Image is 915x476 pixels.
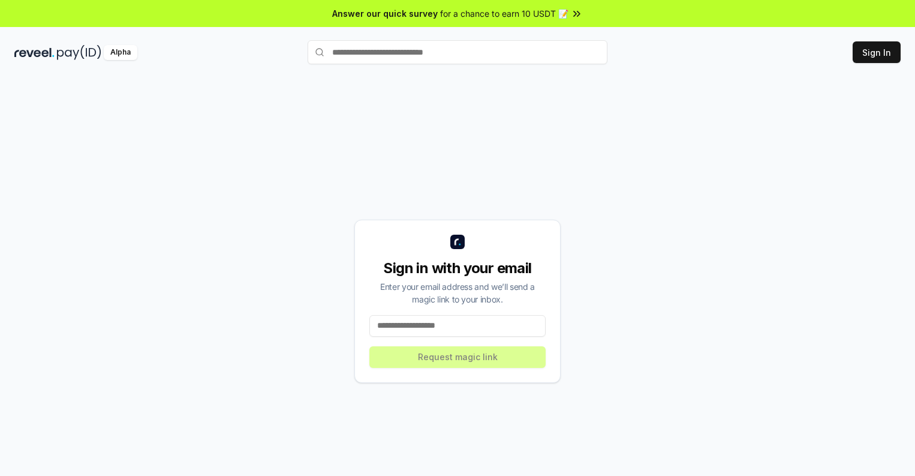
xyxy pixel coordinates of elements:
[369,280,546,306] div: Enter your email address and we’ll send a magic link to your inbox.
[57,45,101,60] img: pay_id
[14,45,55,60] img: reveel_dark
[450,235,465,249] img: logo_small
[440,7,568,20] span: for a chance to earn 10 USDT 📝
[853,41,901,63] button: Sign In
[369,259,546,278] div: Sign in with your email
[104,45,137,60] div: Alpha
[332,7,438,20] span: Answer our quick survey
